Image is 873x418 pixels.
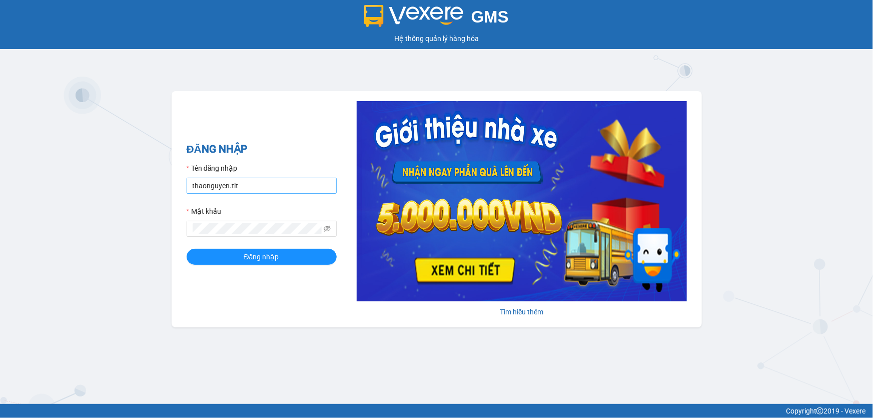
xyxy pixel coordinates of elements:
span: Đăng nhập [244,251,279,262]
span: copyright [816,407,823,414]
span: eye-invisible [324,225,331,232]
h2: ĐĂNG NHẬP [187,141,337,158]
img: banner-0 [357,101,687,301]
label: Tên đăng nhập [187,163,238,174]
img: logo 2 [364,5,463,27]
input: Tên đăng nhập [187,178,337,194]
label: Mật khẩu [187,206,221,217]
span: GMS [471,8,509,26]
a: GMS [364,15,509,23]
div: Tìm hiểu thêm [357,306,687,317]
div: Hệ thống quản lý hàng hóa [3,33,870,44]
button: Đăng nhập [187,249,337,265]
div: Copyright 2019 - Vexere [8,405,865,416]
input: Mật khẩu [193,223,322,234]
